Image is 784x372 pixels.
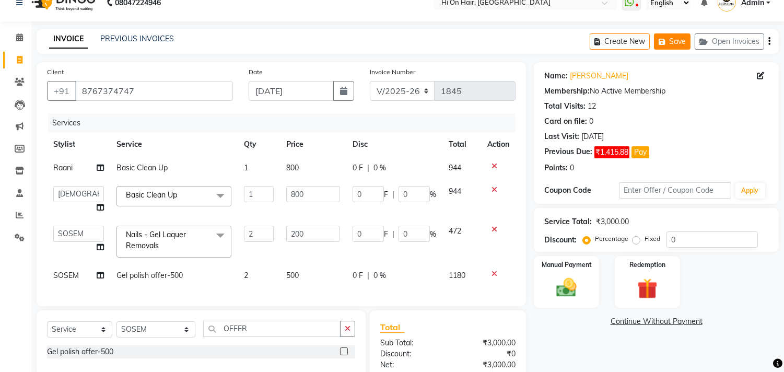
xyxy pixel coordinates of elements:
[570,71,628,82] a: [PERSON_NAME]
[238,133,280,156] th: Qty
[544,185,619,196] div: Coupon Code
[544,101,586,112] div: Total Visits:
[203,321,341,337] input: Search or Scan
[481,133,516,156] th: Action
[449,226,461,236] span: 472
[581,131,604,142] div: [DATE]
[430,229,436,240] span: %
[47,133,110,156] th: Stylist
[442,133,481,156] th: Total
[735,183,765,199] button: Apply
[448,359,524,370] div: ₹3,000.00
[47,346,113,357] div: Gel polish offer-500
[244,271,248,280] span: 2
[353,162,363,173] span: 0 F
[449,163,461,172] span: 944
[126,190,177,200] span: Basic Clean Up
[280,133,347,156] th: Price
[286,271,299,280] span: 500
[631,146,649,158] button: Pay
[47,67,64,77] label: Client
[367,162,369,173] span: |
[449,271,465,280] span: 1180
[449,187,461,196] span: 944
[372,359,448,370] div: Net:
[47,81,76,101] button: +91
[380,322,404,333] span: Total
[448,348,524,359] div: ₹0
[286,163,299,172] span: 800
[177,190,182,200] a: x
[589,116,593,127] div: 0
[100,34,174,43] a: PREVIOUS INVOICES
[550,276,583,299] img: _cash.svg
[53,271,79,280] span: SOSEM
[384,229,388,240] span: F
[631,276,664,301] img: _gift.svg
[75,81,233,101] input: Search by Name/Mobile/Email/Code
[373,270,386,281] span: 0 %
[588,101,596,112] div: 12
[544,235,577,246] div: Discount:
[629,260,665,270] label: Redemption
[116,163,168,172] span: Basic Clean Up
[249,67,263,77] label: Date
[392,229,394,240] span: |
[372,348,448,359] div: Discount:
[544,146,592,158] div: Previous Due:
[392,189,394,200] span: |
[594,146,629,158] span: ₹1,415.88
[110,133,238,156] th: Service
[159,241,163,250] a: x
[367,270,369,281] span: |
[536,316,777,327] a: Continue Without Payment
[544,216,592,227] div: Service Total:
[48,113,523,133] div: Services
[590,33,650,50] button: Create New
[544,86,768,97] div: No Active Membership
[373,162,386,173] span: 0 %
[244,163,248,172] span: 1
[53,163,73,172] span: Raani
[596,216,629,227] div: ₹3,000.00
[384,189,388,200] span: F
[645,234,660,243] label: Fixed
[544,86,590,97] div: Membership:
[595,234,628,243] label: Percentage
[619,182,731,199] input: Enter Offer / Coupon Code
[544,71,568,82] div: Name:
[346,133,442,156] th: Disc
[430,189,436,200] span: %
[448,338,524,348] div: ₹3,000.00
[126,230,186,250] span: Nails - Gel Laquer Removals
[116,271,183,280] span: Gel polish offer-500
[570,162,574,173] div: 0
[542,260,592,270] label: Manual Payment
[353,270,363,281] span: 0 F
[49,30,88,49] a: INVOICE
[372,338,448,348] div: Sub Total:
[370,67,415,77] label: Invoice Number
[544,131,579,142] div: Last Visit:
[654,33,691,50] button: Save
[695,33,764,50] button: Open Invoices
[544,162,568,173] div: Points:
[544,116,587,127] div: Card on file:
